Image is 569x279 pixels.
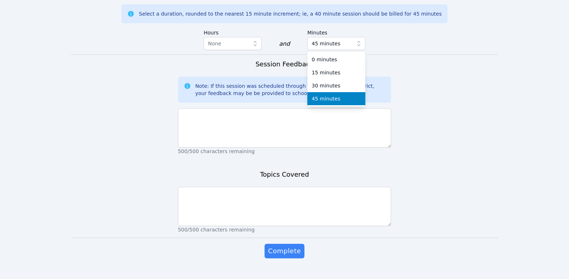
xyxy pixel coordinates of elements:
[307,37,365,50] button: 45 minutes
[195,82,386,97] div: Note: If this session was scheduled through an organization or district, your feedback may be be ...
[312,69,340,76] span: 15 minutes
[307,52,365,107] ul: 45 minutes
[178,148,391,155] p: 500/500 characters remaining
[268,246,301,256] span: Complete
[256,59,313,69] h3: Session Feedback
[178,226,391,233] p: 500/500 characters remaining
[204,37,262,50] button: None
[204,26,262,37] label: Hours
[279,40,290,48] div: and
[307,26,365,37] label: Minutes
[312,95,340,102] span: 45 minutes
[208,41,221,46] span: None
[312,82,340,89] span: 30 minutes
[139,10,441,17] div: Select a duration, rounded to the nearest 15 minute increment; ie, a 40 minute session should be ...
[260,169,309,180] h3: Topics Covered
[312,56,337,63] span: 0 minutes
[265,244,304,258] button: Complete
[312,39,340,48] span: 45 minutes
